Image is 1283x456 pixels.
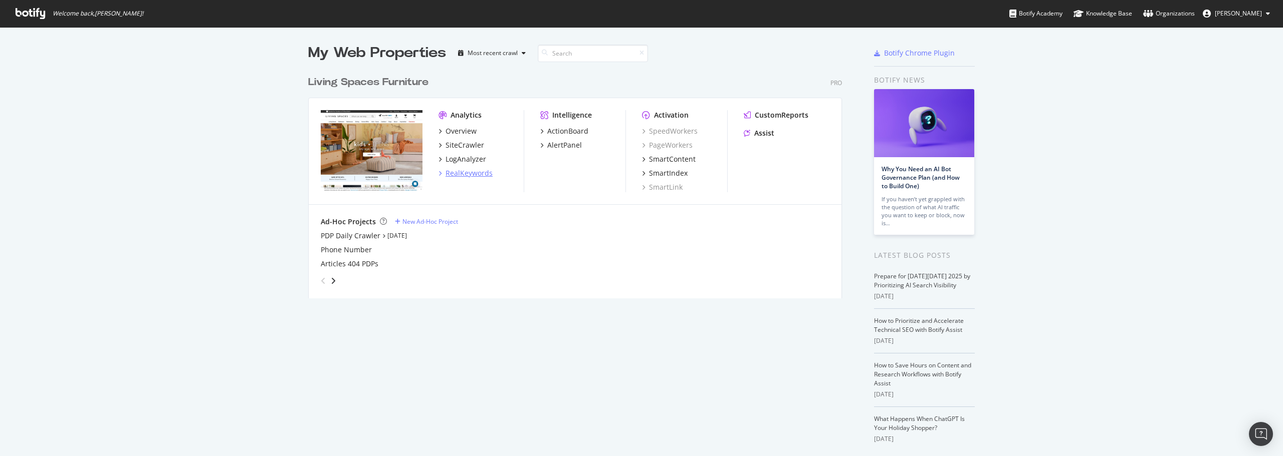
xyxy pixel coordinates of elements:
div: Assist [754,128,774,138]
div: Living Spaces Furniture [308,75,429,90]
div: Botify Chrome Plugin [884,48,955,58]
a: Botify Chrome Plugin [874,48,955,58]
div: Most recent crawl [468,50,518,56]
a: ActionBoard [540,126,588,136]
a: SmartContent [642,154,696,164]
a: CustomReports [744,110,808,120]
input: Search [538,45,648,62]
div: Activation [654,110,689,120]
a: AlertPanel [540,140,582,150]
div: ActionBoard [547,126,588,136]
div: If you haven’t yet grappled with the question of what AI traffic you want to keep or block, now is… [882,195,967,227]
div: Botify Academy [1009,9,1062,19]
a: Phone Number [321,245,372,255]
div: Botify news [874,75,975,86]
img: livingspaces.com [321,110,422,191]
div: Intelligence [552,110,592,120]
a: Prepare for [DATE][DATE] 2025 by Prioritizing AI Search Visibility [874,272,970,289]
a: RealKeywords [439,168,493,178]
div: Pro [830,79,842,87]
a: Why You Need an AI Bot Governance Plan (and How to Build One) [882,165,960,190]
div: New Ad-Hoc Project [402,217,458,226]
div: AlertPanel [547,140,582,150]
a: SiteCrawler [439,140,484,150]
a: What Happens When ChatGPT Is Your Holiday Shopper? [874,414,965,432]
a: How to Prioritize and Accelerate Technical SEO with Botify Assist [874,316,964,334]
div: angle-right [330,276,337,286]
div: Analytics [451,110,482,120]
a: PageWorkers [642,140,693,150]
a: Overview [439,126,477,136]
a: Assist [744,128,774,138]
a: SmartIndex [642,168,688,178]
div: LogAnalyzer [446,154,486,164]
div: Organizations [1143,9,1195,19]
div: RealKeywords [446,168,493,178]
div: Knowledge Base [1074,9,1132,19]
div: [DATE] [874,390,975,399]
a: New Ad-Hoc Project [395,217,458,226]
div: grid [308,63,850,298]
div: [DATE] [874,434,975,443]
div: Latest Blog Posts [874,250,975,261]
div: SmartIndex [649,168,688,178]
div: [DATE] [874,292,975,301]
div: My Web Properties [308,43,446,63]
button: Most recent crawl [454,45,530,61]
div: Open Intercom Messenger [1249,422,1273,446]
div: Ad-Hoc Projects [321,217,376,227]
a: PDP Daily Crawler [321,231,380,241]
a: [DATE] [387,231,407,240]
a: SpeedWorkers [642,126,698,136]
a: Articles 404 PDPs [321,259,378,269]
div: Overview [446,126,477,136]
span: Welcome back, [PERSON_NAME] ! [53,10,143,18]
img: Why You Need an AI Bot Governance Plan (and How to Build One) [874,89,974,157]
a: SmartLink [642,182,683,192]
div: SmartContent [649,154,696,164]
div: CustomReports [755,110,808,120]
div: angle-left [317,273,330,289]
div: SiteCrawler [446,140,484,150]
span: Elizabeth Garcia [1215,9,1262,18]
a: Living Spaces Furniture [308,75,433,90]
a: How to Save Hours on Content and Research Workflows with Botify Assist [874,361,971,387]
a: LogAnalyzer [439,154,486,164]
button: [PERSON_NAME] [1195,6,1278,22]
div: [DATE] [874,336,975,345]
